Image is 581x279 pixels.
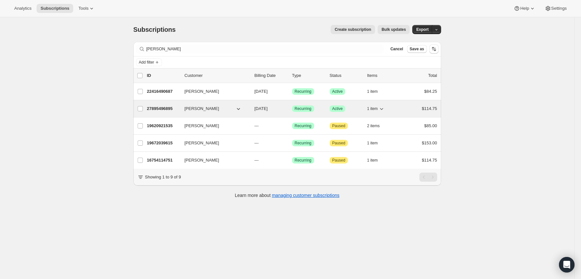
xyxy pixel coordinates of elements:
[367,87,385,96] button: 1 item
[331,25,375,34] button: Create subscription
[10,4,35,13] button: Analytics
[295,123,312,128] span: Recurring
[295,140,312,146] span: Recurring
[272,193,339,198] a: managing customer subscriptions
[147,87,437,96] div: 22416490687[PERSON_NAME][DATE]SuccessRecurringSuccessActive1 item$84.25
[520,6,529,11] span: Help
[147,72,179,79] p: ID
[147,139,437,148] div: 19672039615[PERSON_NAME]---SuccessRecurringAttentionPaused1 item$153.00
[185,72,249,79] p: Customer
[147,104,437,113] div: 27895496895[PERSON_NAME][DATE]SuccessRecurringSuccessActive1 item$114.75
[332,123,346,128] span: Paused
[429,44,439,54] button: Sort the results
[412,25,432,34] button: Export
[419,173,437,182] nav: Pagination
[378,25,410,34] button: Bulk updates
[367,123,380,128] span: 2 items
[255,140,259,145] span: ---
[136,58,162,66] button: Add filter
[181,138,245,148] button: [PERSON_NAME]
[510,4,539,13] button: Help
[388,45,405,53] button: Cancel
[181,155,245,165] button: [PERSON_NAME]
[147,72,437,79] div: IDCustomerBilling DateTypeStatusItemsTotal
[295,158,312,163] span: Recurring
[147,123,179,129] p: 19620921535
[40,6,69,11] span: Subscriptions
[181,121,245,131] button: [PERSON_NAME]
[332,140,346,146] span: Paused
[422,106,437,111] span: $114.75
[235,192,339,199] p: Learn more about
[181,103,245,114] button: [PERSON_NAME]
[37,4,73,13] button: Subscriptions
[185,123,219,129] span: [PERSON_NAME]
[185,88,219,95] span: [PERSON_NAME]
[292,72,325,79] div: Type
[145,174,181,180] p: Showing 1 to 9 of 9
[14,6,31,11] span: Analytics
[332,106,343,111] span: Active
[367,106,378,111] span: 1 item
[422,158,437,163] span: $114.75
[335,27,371,32] span: Create subscription
[551,6,567,11] span: Settings
[332,158,346,163] span: Paused
[367,121,387,130] button: 2 items
[255,106,268,111] span: [DATE]
[146,44,384,54] input: Filter subscribers
[367,139,385,148] button: 1 item
[185,105,219,112] span: [PERSON_NAME]
[367,89,378,94] span: 1 item
[424,123,437,128] span: $85.00
[78,6,88,11] span: Tools
[367,158,378,163] span: 1 item
[330,72,362,79] p: Status
[255,89,268,94] span: [DATE]
[133,26,176,33] span: Subscriptions
[185,140,219,146] span: [PERSON_NAME]
[295,89,312,94] span: Recurring
[382,27,406,32] span: Bulk updates
[255,158,259,163] span: ---
[295,106,312,111] span: Recurring
[367,72,400,79] div: Items
[147,140,179,146] p: 19672039615
[428,72,437,79] p: Total
[367,104,385,113] button: 1 item
[147,88,179,95] p: 22416490687
[147,105,179,112] p: 27895496895
[255,123,259,128] span: ---
[332,89,343,94] span: Active
[255,72,287,79] p: Billing Date
[559,257,575,273] div: Open Intercom Messenger
[185,157,219,164] span: [PERSON_NAME]
[416,27,428,32] span: Export
[147,121,437,130] div: 19620921535[PERSON_NAME]---SuccessRecurringAttentionPaused2 items$85.00
[424,89,437,94] span: $84.25
[181,86,245,97] button: [PERSON_NAME]
[367,140,378,146] span: 1 item
[410,46,424,52] span: Save as
[74,4,99,13] button: Tools
[147,156,437,165] div: 16754114751[PERSON_NAME]---SuccessRecurringAttentionPaused1 item$114.75
[541,4,571,13] button: Settings
[390,46,403,52] span: Cancel
[147,157,179,164] p: 16754114751
[422,140,437,145] span: $153.00
[367,156,385,165] button: 1 item
[139,60,154,65] span: Add filter
[407,45,427,53] button: Save as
